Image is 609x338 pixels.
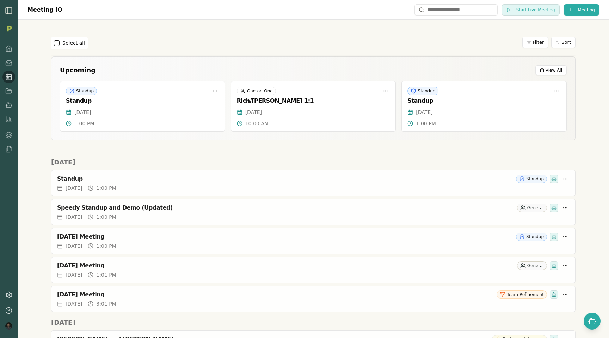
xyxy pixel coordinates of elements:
button: Meeting [564,4,599,16]
div: [DATE] Meeting [57,233,513,240]
span: Start Live Meeting [516,7,555,13]
button: More options [561,233,570,241]
a: [DATE] MeetingStandup[DATE]1:00 PM [51,228,576,254]
a: [DATE] MeetingTeam Refinement[DATE]3:01 PM [51,286,576,312]
div: Team Refinement [497,290,547,299]
span: 1:00 PM [96,213,116,221]
div: Standup [66,87,97,95]
div: Smith has been invited [550,204,558,212]
div: [DATE] Meeting [57,291,494,298]
button: More options [561,290,570,299]
span: [DATE] [416,109,432,116]
span: View All [546,67,562,73]
h2: Upcoming [60,65,96,75]
span: [DATE] [74,109,91,116]
div: Smith has been invited [550,261,558,270]
span: [DATE] [66,185,82,192]
button: Open Sidebar [5,6,13,15]
div: Smith has been invited [550,290,558,299]
button: More options [211,87,219,95]
span: 1:01 PM [96,271,116,278]
div: Smith has been invited [550,175,558,183]
img: sidebar [5,6,13,15]
span: 1:00 PM [416,120,436,127]
div: Standup [407,87,438,95]
div: Smith has been invited [550,233,558,241]
span: [DATE] [66,300,82,307]
button: View All [535,65,567,75]
div: Standup [57,175,513,182]
a: [DATE] MeetingGeneral[DATE]1:01 PM [51,257,576,283]
img: Organization logo [4,23,14,34]
button: More options [561,204,570,212]
span: 3:01 PM [96,300,116,307]
label: Select all [62,40,85,47]
span: [DATE] [66,271,82,278]
button: Filter [522,37,548,48]
button: More options [381,87,390,95]
div: One-on-One [237,87,276,95]
span: 10:00 AM [245,120,269,127]
div: Standup [407,97,561,104]
img: profile [5,322,12,330]
span: 1:00 PM [74,120,94,127]
span: Meeting [578,7,595,13]
div: General [517,261,547,270]
div: Speedy Standup and Demo (Updated) [57,204,514,211]
div: Standup [516,233,547,241]
div: General [517,204,547,212]
span: [DATE] [245,109,262,116]
button: More options [561,175,570,183]
h1: Meeting IQ [27,6,62,14]
button: Help [2,304,15,317]
div: Standup [516,175,547,183]
button: More options [552,87,561,95]
button: Start Live Meeting [502,4,560,16]
h2: [DATE] [51,318,576,327]
span: [DATE] [66,242,82,249]
button: More options [561,261,570,270]
span: 1:00 PM [96,185,116,192]
a: Speedy Standup and Demo (Updated)General[DATE]1:00 PM [51,199,576,225]
span: [DATE] [66,213,82,221]
h2: [DATE] [51,157,576,167]
button: Sort [551,37,576,48]
div: Rich/[PERSON_NAME] 1:1 [237,97,390,104]
div: Standup [66,97,219,104]
button: Open chat [584,313,601,330]
div: [DATE] Meeting [57,262,514,269]
span: 1:00 PM [96,242,116,249]
a: StandupStandup[DATE]1:00 PM [51,170,576,196]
